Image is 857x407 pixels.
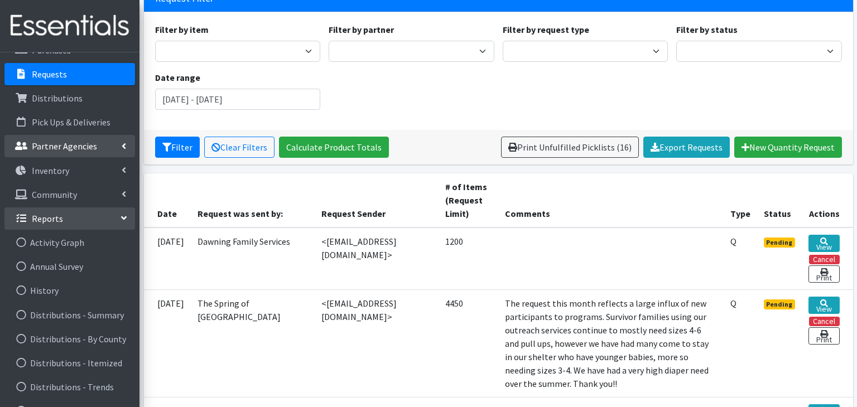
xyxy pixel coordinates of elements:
label: Filter by partner [329,23,394,36]
abbr: Quantity [730,298,736,309]
span: Pending [764,299,796,309]
button: Cancel [809,317,840,326]
label: Date range [155,71,200,84]
th: Type [724,173,757,227]
th: Comments [498,173,723,227]
a: Clear Filters [204,137,275,158]
td: <[EMAIL_ADDRESS][DOMAIN_NAME]> [315,227,439,290]
input: January 1, 2011 - December 31, 2011 [155,89,321,110]
a: Requests [4,63,135,85]
a: Pick Ups & Deliveries [4,111,135,133]
a: Print [808,327,839,345]
th: Request was sent by: [191,173,315,227]
p: Purchases [32,45,71,56]
td: The request this month reflects a large influx of new participants to programs. Survivor families... [498,289,723,397]
a: Partner Agencies [4,135,135,157]
span: Pending [764,238,796,248]
td: [DATE] [144,227,191,290]
abbr: Quantity [730,236,736,247]
a: View [808,235,839,252]
a: Distributions - Trends [4,376,135,398]
p: Requests [32,69,67,80]
td: The Spring of [GEOGRAPHIC_DATA] [191,289,315,397]
a: Community [4,183,135,206]
button: Cancel [809,255,840,264]
button: Filter [155,137,200,158]
label: Filter by status [676,23,738,36]
a: Inventory [4,159,135,182]
p: Partner Agencies [32,140,97,152]
th: Status [757,173,802,227]
a: Annual Survey [4,255,135,278]
th: Request Sender [315,173,439,227]
label: Filter by item [155,23,209,36]
img: HumanEssentials [4,7,135,45]
p: Distributions [32,93,83,104]
p: Pick Ups & Deliveries [32,117,110,128]
td: Dawning Family Services [191,227,315,290]
p: Inventory [32,165,69,176]
a: View [808,297,839,314]
a: Reports [4,207,135,230]
p: Reports [32,213,63,224]
td: 1200 [439,227,498,290]
label: Filter by request type [503,23,589,36]
th: # of Items (Request Limit) [439,173,498,227]
a: Calculate Product Totals [279,137,389,158]
a: Distributions - Summary [4,304,135,326]
a: New Quantity Request [734,137,842,158]
a: Distributions - By County [4,328,135,350]
p: Community [32,189,77,200]
a: Activity Graph [4,231,135,254]
td: 4450 [439,289,498,397]
a: Print Unfulfilled Picklists (16) [501,137,639,158]
td: <[EMAIL_ADDRESS][DOMAIN_NAME]> [315,289,439,397]
a: Export Requests [643,137,730,158]
a: Distributions - Itemized [4,352,135,374]
a: Distributions [4,87,135,109]
th: Date [144,173,191,227]
a: Print [808,265,839,283]
th: Actions [802,173,853,227]
a: History [4,279,135,302]
td: [DATE] [144,289,191,397]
